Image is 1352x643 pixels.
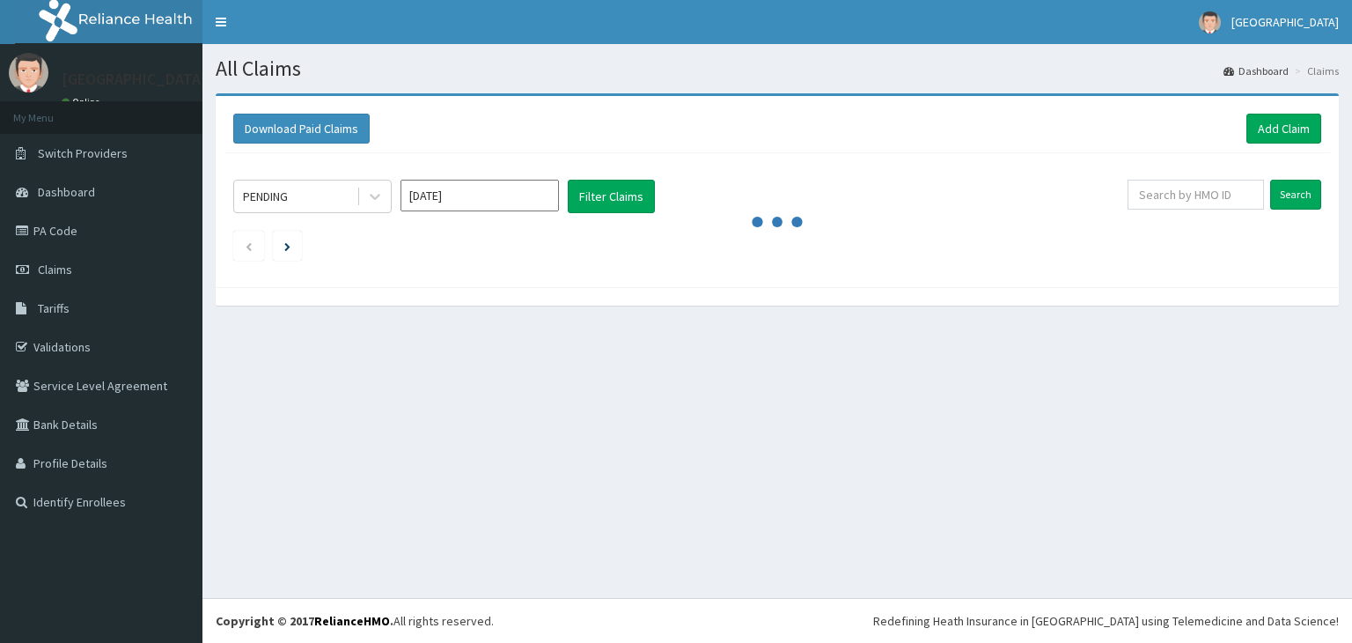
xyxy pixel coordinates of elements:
[62,96,104,108] a: Online
[1290,63,1339,78] li: Claims
[1246,114,1321,144] a: Add Claim
[751,196,804,248] svg: audio-loading
[233,114,370,144] button: Download Paid Claims
[400,180,559,211] input: Select Month and Year
[38,184,95,200] span: Dashboard
[873,612,1339,630] div: Redefining Heath Insurance in [GEOGRAPHIC_DATA] using Telemedicine and Data Science!
[62,71,207,87] p: [GEOGRAPHIC_DATA]
[216,57,1339,80] h1: All Claims
[38,300,70,316] span: Tariffs
[1223,63,1289,78] a: Dashboard
[284,238,290,254] a: Next page
[245,238,253,254] a: Previous page
[1199,11,1221,33] img: User Image
[202,598,1352,643] footer: All rights reserved.
[1270,180,1321,210] input: Search
[38,145,128,161] span: Switch Providers
[9,53,48,92] img: User Image
[216,613,393,629] strong: Copyright © 2017 .
[243,188,288,205] div: PENDING
[1128,180,1264,210] input: Search by HMO ID
[314,613,390,629] a: RelianceHMO
[568,180,655,213] button: Filter Claims
[38,262,72,277] span: Claims
[1231,14,1339,30] span: [GEOGRAPHIC_DATA]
